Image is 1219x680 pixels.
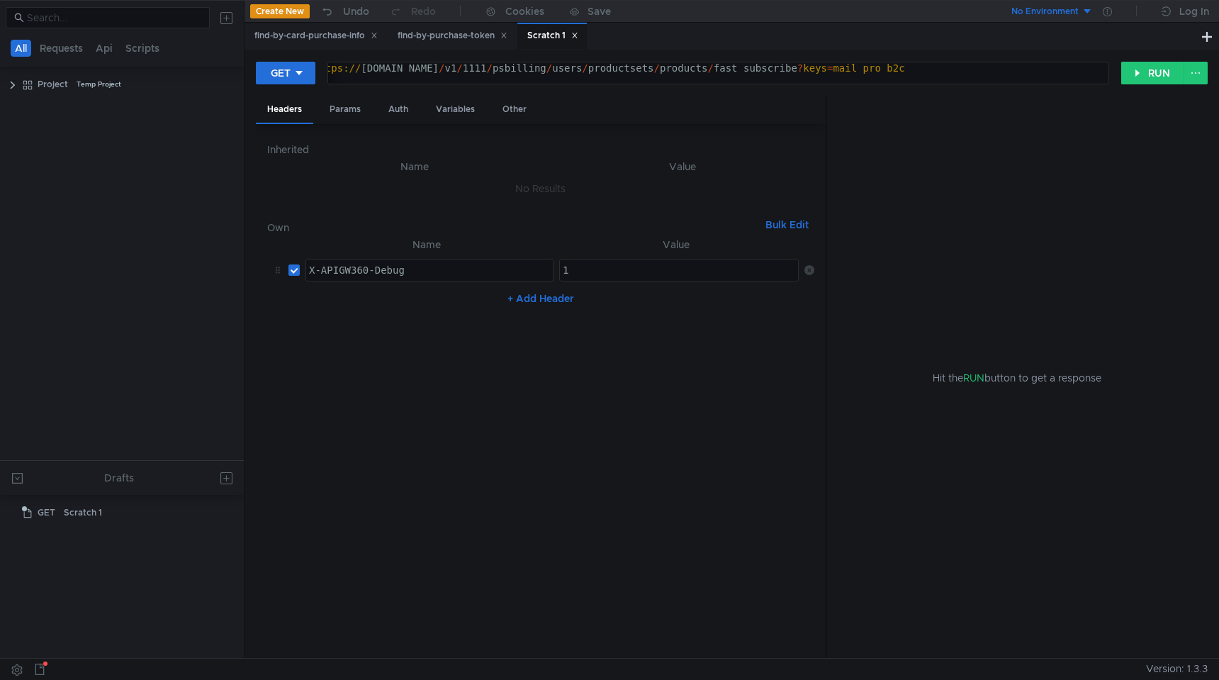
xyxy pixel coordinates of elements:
button: GET [256,62,315,84]
div: GET [271,65,291,81]
button: Undo [310,1,379,22]
div: Variables [425,96,486,123]
button: All [11,40,31,57]
span: GET [38,502,55,523]
button: Api [91,40,117,57]
th: Value [551,158,814,175]
button: RUN [1121,62,1184,84]
div: Project [38,74,68,95]
button: Requests [35,40,87,57]
button: Redo [379,1,446,22]
div: find-by-purchase-token [398,28,507,43]
th: Name [300,236,554,253]
div: Save [588,6,611,16]
h6: Own [267,219,760,236]
h6: Inherited [267,141,814,158]
button: + Add Header [502,290,580,307]
span: RUN [963,372,984,384]
button: Bulk Edit [760,216,814,233]
nz-embed-empty: No Results [515,182,566,195]
div: Log In [1179,3,1209,20]
div: Undo [343,3,369,20]
div: Temp Project [77,74,121,95]
div: Redo [411,3,436,20]
button: Create New [250,4,310,18]
div: Drafts [104,469,134,486]
span: Version: 1.3.3 [1146,659,1208,679]
div: Scratch 1 [64,502,102,523]
div: Cookies [505,3,544,20]
button: Scripts [121,40,164,57]
th: Name [279,158,551,175]
th: Value [554,236,799,253]
div: Params [318,96,372,123]
div: Auth [377,96,420,123]
span: Hit the button to get a response [933,370,1101,386]
input: Search... [27,10,201,26]
div: Headers [256,96,313,124]
div: find-by-card-purchase-info [254,28,378,43]
div: Other [491,96,538,123]
div: Scratch 1 [527,28,578,43]
div: No Environment [1011,5,1079,18]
